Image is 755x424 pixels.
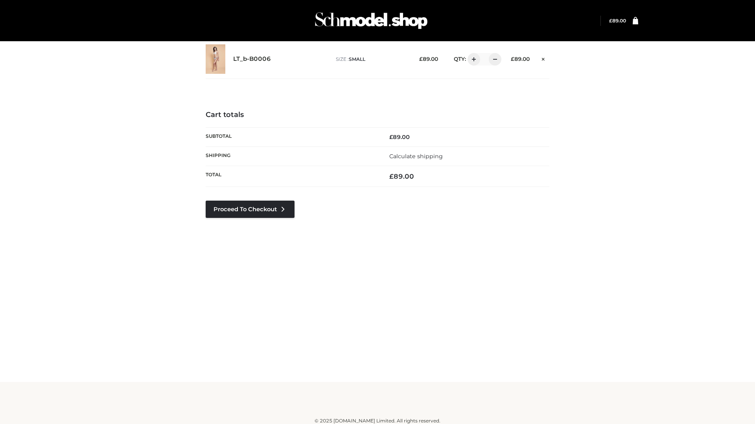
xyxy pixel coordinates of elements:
a: Calculate shipping [389,153,443,160]
span: £ [419,56,423,62]
th: Shipping [206,146,377,166]
bdi: 89.00 [609,18,626,24]
bdi: 89.00 [389,172,414,180]
a: £89.00 [609,18,626,24]
a: LT_b-B0006 [233,55,271,63]
p: size : [336,56,407,63]
h4: Cart totals [206,111,549,119]
span: £ [389,172,394,180]
a: Proceed to Checkout [206,201,295,218]
bdi: 89.00 [511,56,530,62]
span: £ [609,18,612,24]
th: Subtotal [206,127,377,146]
th: Total [206,166,377,187]
div: QTY: [446,53,499,66]
span: SMALL [349,56,365,62]
span: £ [511,56,514,62]
a: Remove this item [538,53,549,63]
span: £ [389,133,393,141]
bdi: 89.00 [389,133,410,141]
bdi: 89.00 [419,56,438,62]
img: Schmodel Admin 964 [312,5,430,36]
